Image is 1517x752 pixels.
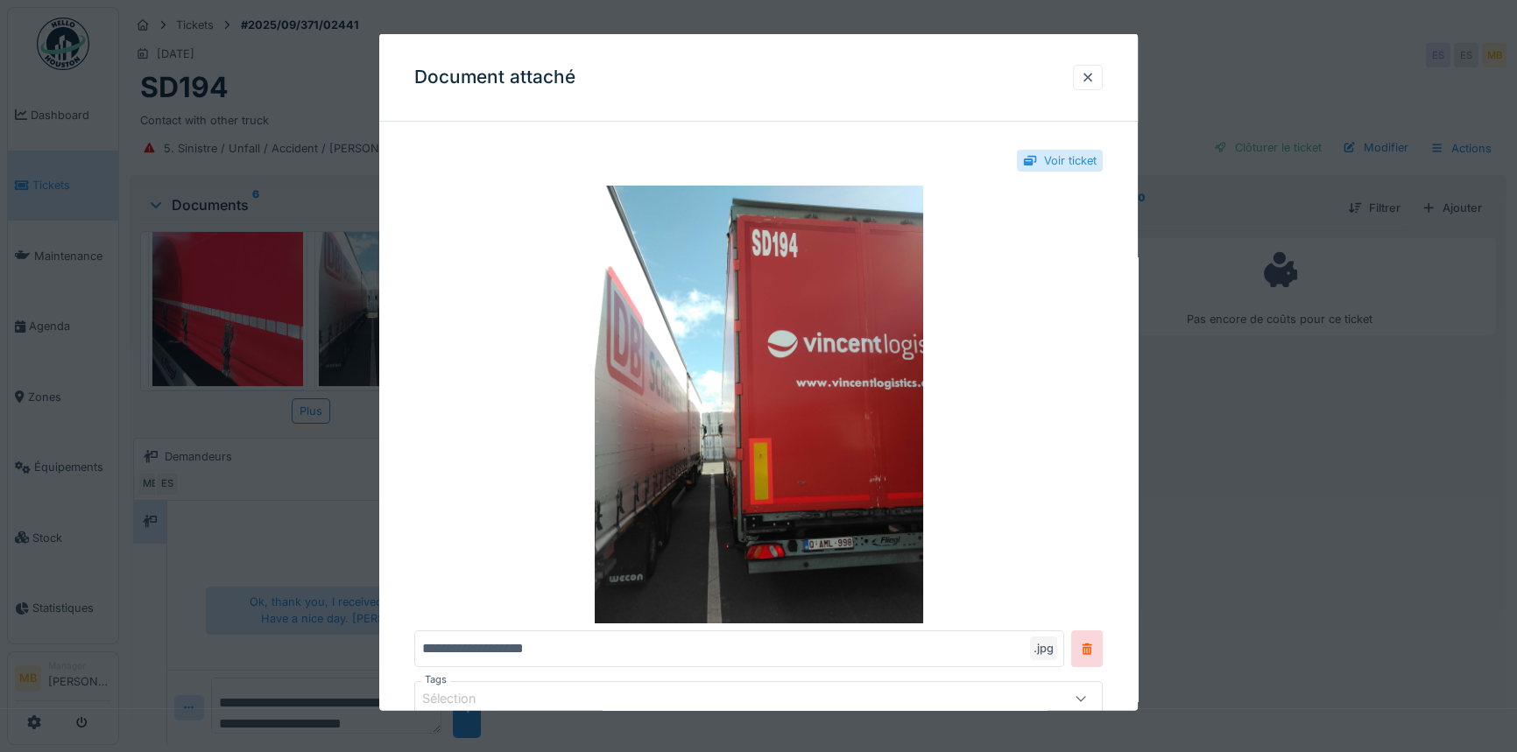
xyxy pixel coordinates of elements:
[1044,152,1097,169] div: Voir ticket
[421,672,450,687] label: Tags
[414,67,575,88] h3: Document attaché
[414,186,1103,623] img: 4892e7ff-2f93-44ca-abbd-74e3097e627d-IMG_20250912_115232.jpg
[422,689,501,708] div: Sélection
[1030,636,1057,660] div: .jpg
